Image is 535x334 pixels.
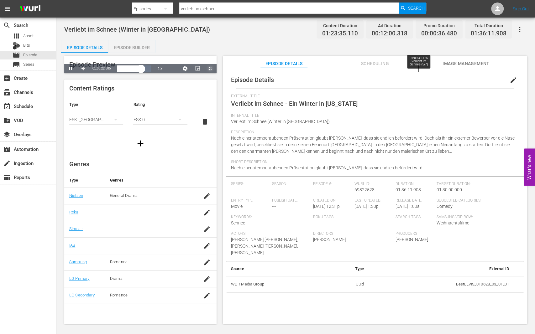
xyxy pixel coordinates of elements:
[117,65,150,72] div: Progress Bar
[69,226,83,231] a: Sinclair
[471,30,506,37] span: 01:36:11.908
[13,32,20,40] span: Asset
[325,261,369,276] th: Type
[108,40,155,55] div: Episode Builder
[231,220,245,225] span: Schnee
[13,61,20,69] span: Series
[354,198,392,203] span: Last Updated:
[396,231,475,236] span: Producers
[396,198,433,203] span: Release Date:
[15,2,45,16] img: ans4CAIJ8jUAAAAAAAAAAAAAAAAAAAAAAAAgQb4GAAAAAAAAAAAAAAAAAAAAAAAAJMjXAAAAAAAAAAAAAAAAAAAAAAAAgAT5G...
[399,3,426,14] button: Search
[437,182,516,187] span: Target Duration:
[128,97,192,112] th: Rating
[204,64,217,73] button: Non-Fullscreen
[231,160,516,165] span: Short Description
[396,215,433,220] span: Search Tags:
[231,182,269,187] span: Series:
[3,103,11,110] span: Schedule
[231,94,516,99] span: External Title
[69,276,89,281] a: LG Primary
[69,243,75,248] a: IAB
[408,3,424,14] span: Search
[92,67,111,70] span: 01:08:22.585
[325,276,369,292] td: Guid
[313,220,317,225] span: ---
[313,215,392,220] span: Roku Tags:
[437,220,469,225] span: Weihnachtsfilme
[69,160,89,168] span: Genres
[313,204,340,209] span: [DATE] 12:31p
[3,174,11,181] span: Reports
[64,97,128,112] th: Type
[201,118,209,126] span: delete
[437,187,462,192] span: 01:30:00.000
[191,64,204,73] button: Picture-in-Picture
[396,237,428,242] span: [PERSON_NAME]
[437,204,453,209] span: Comedy
[3,131,11,138] span: Overlays
[69,259,87,264] a: Samsung
[231,215,310,220] span: Keywords:
[133,111,187,128] div: FSK 0
[372,21,407,30] div: Ad Duration
[421,21,457,30] div: Promo Duration
[506,73,521,88] button: edit
[77,64,89,73] button: Mute
[351,60,398,68] span: Scheduling
[354,182,392,187] span: Wurl ID:
[13,51,20,59] span: Episode
[396,220,399,225] span: ---
[3,75,11,82] span: Create
[313,182,351,187] span: Episode #:
[272,204,276,209] span: ---
[231,136,515,154] span: Nach einer atemberaubenden Präsentation glaubt [PERSON_NAME], dass sie endlich befördert wird. Do...
[61,40,108,55] div: Episode Details
[105,173,197,188] th: Genres
[61,40,108,53] button: Episode Details
[64,64,77,73] button: Pause
[437,215,475,220] span: Samsung VOD Row:
[231,76,274,84] span: Episode Details
[421,30,457,37] span: 00:00:36.480
[396,182,433,187] span: Duration:
[3,160,11,167] span: Ingestion
[313,231,392,236] span: Directors
[154,64,166,73] button: Playback Rate
[369,276,514,292] td: BestE_VIS_010628_03_01_01
[510,76,517,84] span: edit
[231,165,423,170] span: Nach einer atemberaubenden Präsentation glaubt [PERSON_NAME], dass sie endlich befördert wird.
[197,114,212,129] button: delete
[231,100,358,107] span: Verliebt im Schnee - Ein Winter in [US_STATE]
[13,42,20,49] div: Bits
[69,61,115,68] span: Episode Preview
[231,119,330,124] span: Verliebt im Schnee (Winter in [GEOGRAPHIC_DATA])
[396,187,421,192] span: 01:36:11.908
[524,148,535,186] button: Open Feedback Widget
[354,187,375,192] span: 69822528
[23,33,34,39] span: Asset
[69,293,95,297] a: LG Secondary
[322,21,358,30] div: Content Duration
[231,237,298,255] span: [PERSON_NAME],[PERSON_NAME],[PERSON_NAME],[PERSON_NAME],[PERSON_NAME]
[372,30,407,37] span: 00:12:00.318
[69,193,83,198] a: Nielsen
[471,21,506,30] div: Total Duration
[23,42,30,49] span: Bits
[443,60,490,68] span: Image Management
[3,89,11,96] span: Channels
[3,146,11,153] span: Automation
[231,204,243,209] span: Movie
[64,173,105,188] th: Type
[513,6,529,11] a: Sign Out
[354,204,379,209] span: [DATE] 1:30p
[226,261,325,276] th: Source
[108,40,155,53] button: Episode Builder
[231,198,269,203] span: Entry Type:
[231,187,235,192] span: ---
[226,261,524,293] table: simple table
[226,276,325,292] th: WDR Media Group
[272,198,310,203] span: Publish Date:
[231,113,516,118] span: Internal Title
[396,204,420,209] span: [DATE] 1:00a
